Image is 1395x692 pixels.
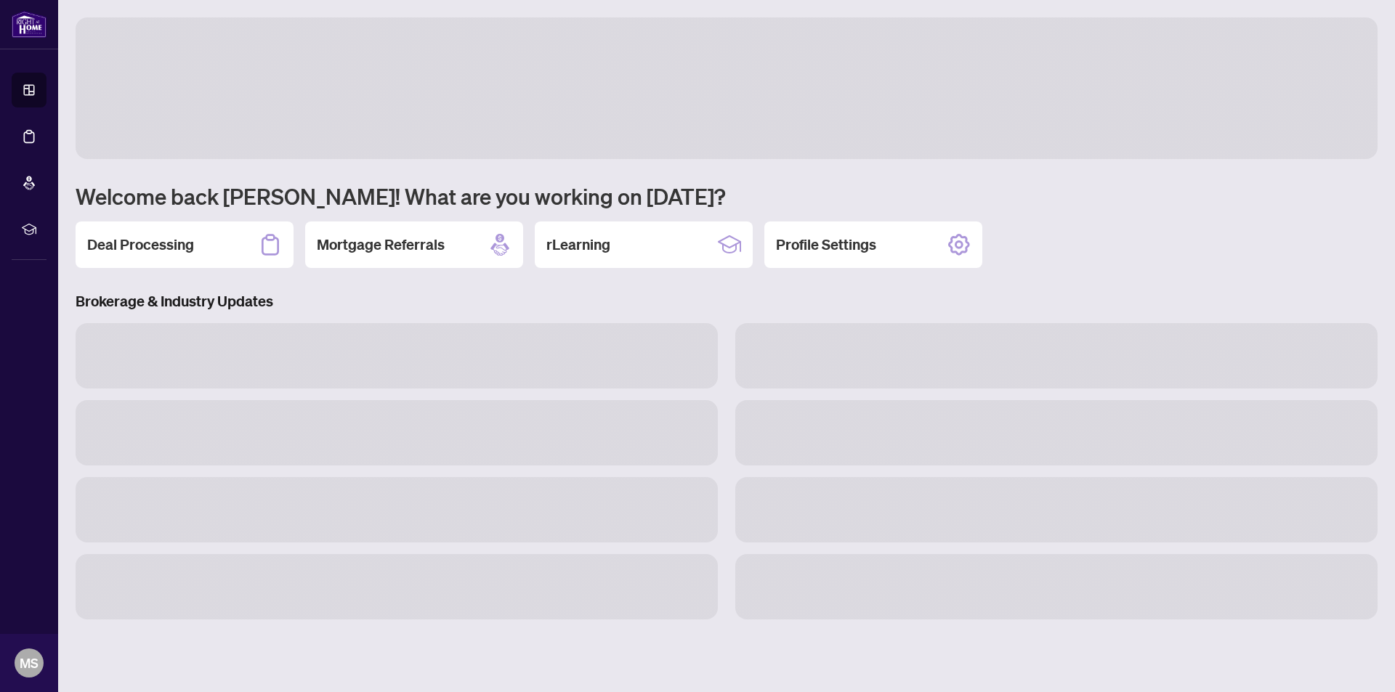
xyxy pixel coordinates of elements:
[76,291,1378,312] h3: Brokerage & Industry Updates
[20,653,39,673] span: MS
[12,11,46,38] img: logo
[546,235,610,255] h2: rLearning
[76,182,1378,210] h1: Welcome back [PERSON_NAME]! What are you working on [DATE]?
[87,235,194,255] h2: Deal Processing
[317,235,445,255] h2: Mortgage Referrals
[776,235,876,255] h2: Profile Settings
